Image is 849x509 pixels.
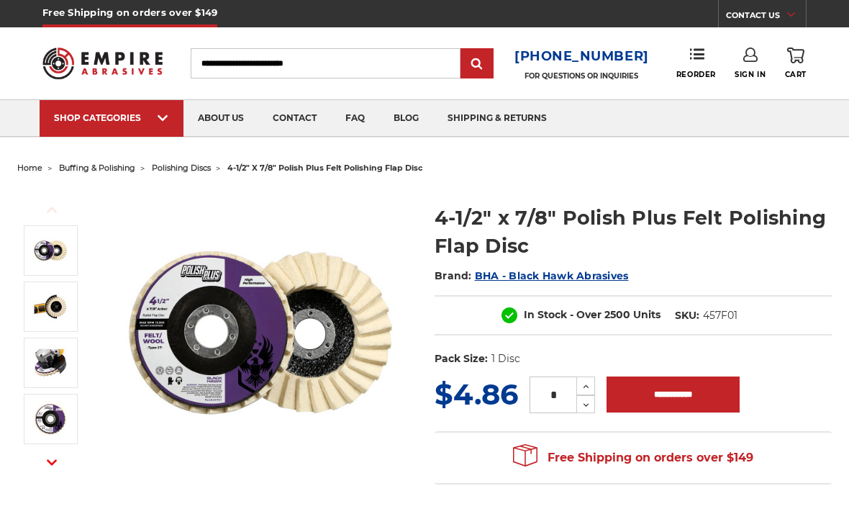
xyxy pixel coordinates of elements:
span: $4.86 [435,377,518,412]
img: Empire Abrasives [42,40,163,86]
span: Cart [785,70,807,79]
span: Units [633,308,660,321]
dd: 457F01 [703,308,737,323]
img: buffing and polishing felt flap disc [117,189,404,477]
input: Submit [463,50,491,78]
p: FOR QUESTIONS OR INQUIRIES [514,71,649,81]
a: buffing & polishing [59,163,135,173]
span: Sign In [735,70,766,79]
span: 2500 [604,308,630,321]
button: Next [35,447,69,478]
span: In Stock [524,308,567,321]
a: polishing discs [152,163,211,173]
dt: SKU: [675,308,699,323]
a: blog [379,100,433,137]
img: felt flap disc for angle grinder [32,289,68,325]
img: buffing and polishing felt flap disc [32,233,68,269]
a: [PHONE_NUMBER] [514,46,649,67]
div: SHOP CATEGORIES [54,112,169,123]
a: Cart [785,48,807,79]
a: contact [258,100,331,137]
h1: 4-1/2" x 7/8" Polish Plus Felt Polishing Flap Disc [435,204,832,260]
span: - Over [570,308,601,321]
a: home [17,163,42,173]
span: Brand: [435,269,472,282]
a: BHA - Black Hawk Abrasives [475,269,629,282]
span: 4-1/2" x 7/8" polish plus felt polishing flap disc [227,163,423,173]
a: CONTACT US [726,7,806,27]
button: Previous [35,194,69,225]
a: Reorder [676,48,716,78]
a: about us [183,100,258,137]
img: BHA 4.5 inch polish plus flap disc [32,401,68,437]
a: faq [331,100,379,137]
span: Free Shipping on orders over $149 [513,443,753,472]
span: Reorder [676,70,716,79]
a: shipping & returns [433,100,561,137]
dd: 1 Disc [491,351,520,366]
img: angle grinder buffing flap disc [32,345,68,381]
dt: Pack Size: [435,351,488,366]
